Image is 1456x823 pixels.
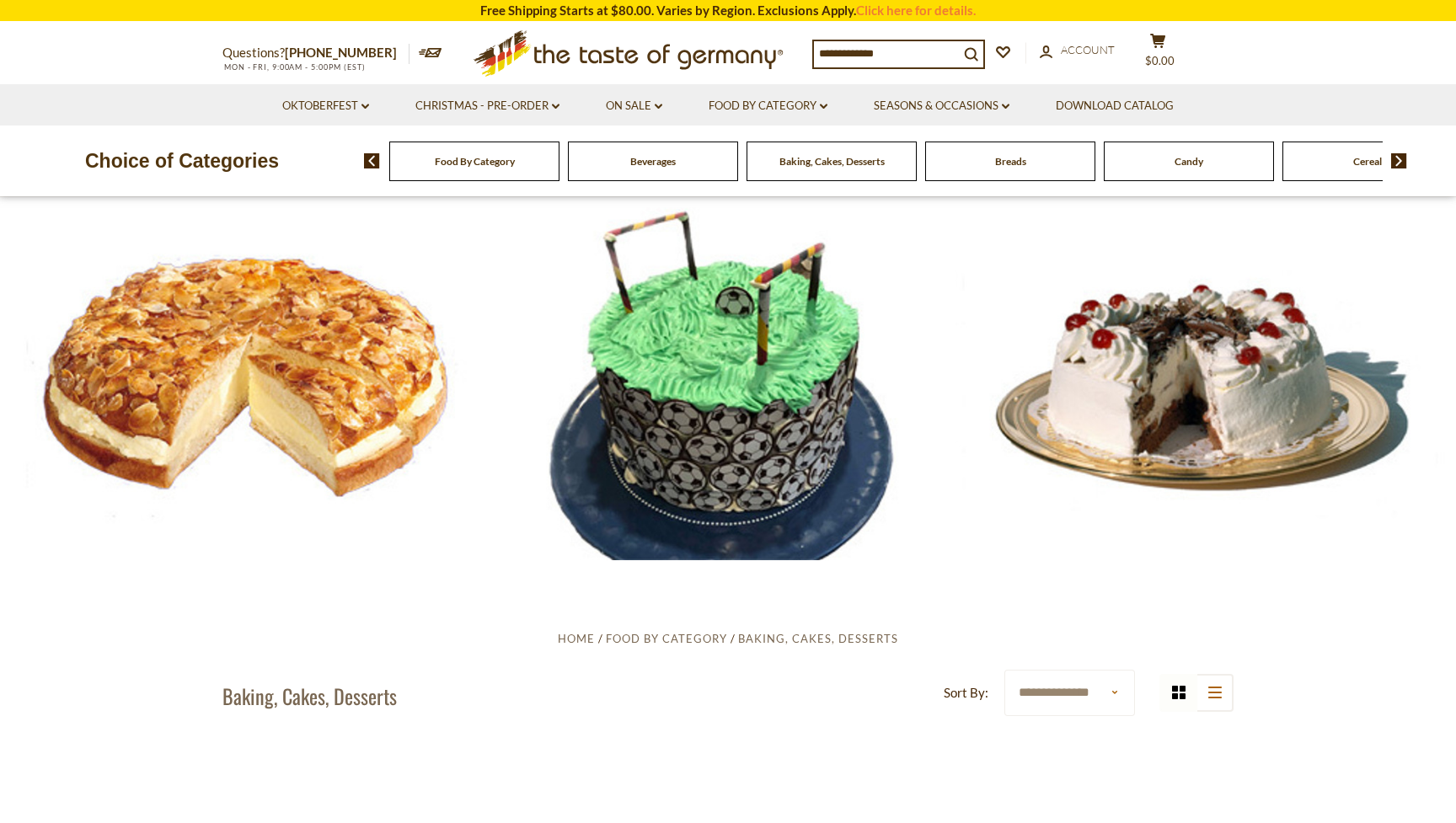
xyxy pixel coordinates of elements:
[222,683,397,708] h1: Baking, Cakes, Desserts
[1061,43,1115,56] span: Account
[285,45,397,60] a: [PHONE_NUMBER]
[1132,33,1183,75] button: $0.00
[1145,54,1175,67] span: $0.00
[1040,41,1115,60] a: Account
[1175,155,1203,168] a: Candy
[1056,97,1174,115] a: Download Catalog
[874,97,1009,115] a: Seasons & Occasions
[435,155,515,168] a: Food By Category
[364,153,380,168] img: previous arrow
[856,3,976,18] a: Click here for details.
[709,97,827,115] a: Food By Category
[606,97,662,115] a: On Sale
[415,97,559,115] a: Christmas - PRE-ORDER
[779,155,885,168] a: Baking, Cakes, Desserts
[1391,153,1407,168] img: next arrow
[282,97,369,115] a: Oktoberfest
[995,155,1026,168] a: Breads
[222,62,366,72] span: MON - FRI, 9:00AM - 5:00PM (EST)
[944,682,988,703] label: Sort By:
[1353,155,1382,168] a: Cereal
[558,632,595,645] a: Home
[630,155,676,168] a: Beverages
[606,632,727,645] a: Food By Category
[738,632,898,645] a: Baking, Cakes, Desserts
[222,42,409,64] p: Questions?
